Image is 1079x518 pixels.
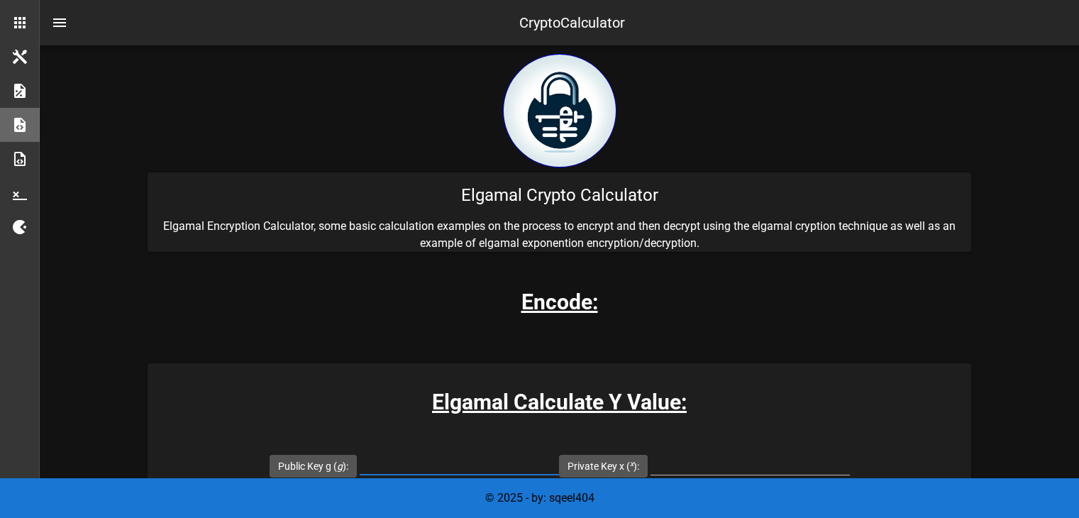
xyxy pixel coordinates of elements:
h3: Elgamal Calculate Y Value: [148,386,971,418]
a: home [503,157,616,170]
span: © 2025 - by: sqeel404 [485,491,594,505]
sup: x [630,459,633,468]
p: Elgamal Encryption Calculator, some basic calculation examples on the process to encrypt and then... [148,218,971,252]
label: Public Key g ( ): [278,459,348,473]
h3: Encode: [521,286,598,318]
div: Elgamal Crypto Calculator [148,172,971,218]
i: g [337,461,343,472]
label: Private Key x ( ): [568,459,639,473]
div: CryptoCalculator [519,12,625,33]
img: encryption logo [503,54,616,167]
button: nav-menu-toggle [43,6,77,40]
